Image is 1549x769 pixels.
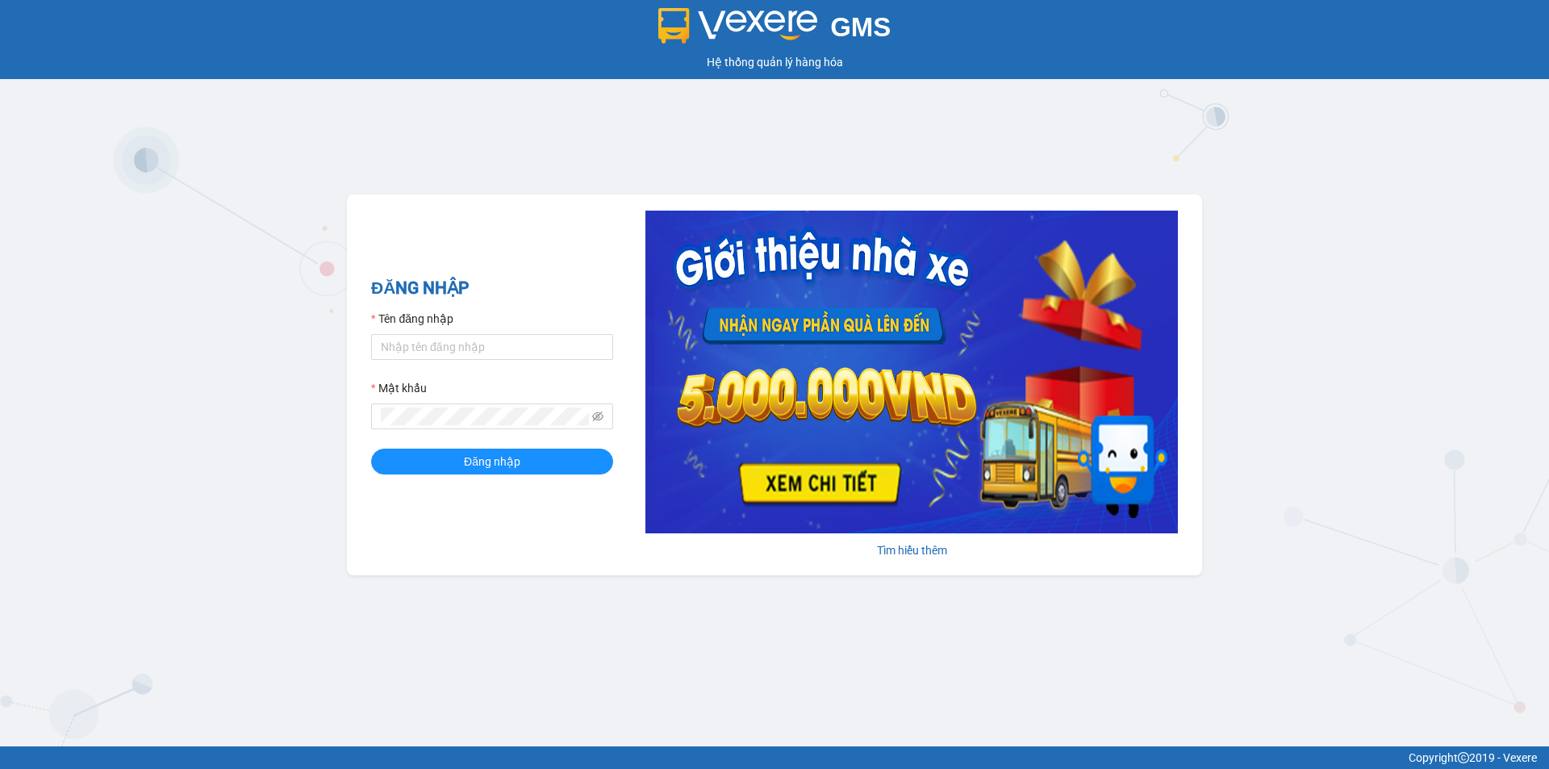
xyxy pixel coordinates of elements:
h2: ĐĂNG NHẬP [371,275,613,302]
img: banner-0 [645,211,1178,533]
a: GMS [658,24,891,37]
label: Tên đăng nhập [371,310,453,328]
button: Đăng nhập [371,449,613,474]
div: Tìm hiểu thêm [645,541,1178,559]
div: Copyright 2019 - Vexere [12,749,1537,767]
span: Đăng nhập [464,453,520,470]
label: Mật khẩu [371,379,427,397]
span: GMS [830,12,891,42]
input: Mật khẩu [381,407,589,425]
span: copyright [1458,752,1469,763]
input: Tên đăng nhập [371,334,613,360]
span: eye-invisible [592,411,603,422]
div: Hệ thống quản lý hàng hóa [4,53,1545,71]
img: logo 2 [658,8,818,44]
